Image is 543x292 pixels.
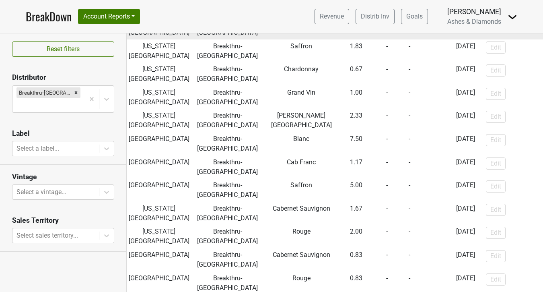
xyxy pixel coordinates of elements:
h3: Vintage [12,173,114,181]
td: - [401,178,419,202]
button: Account Reports [78,9,140,24]
td: - [419,132,448,155]
td: Breakthru-[GEOGRAPHIC_DATA] [191,202,264,225]
td: - [373,132,401,155]
td: - [401,225,419,249]
td: - [373,109,401,133]
h3: Distributor [12,73,114,82]
span: Ashes & Diamonds [447,18,501,25]
td: - [373,202,401,225]
td: - [373,39,401,63]
td: [DATE] [448,155,484,179]
td: - [401,86,419,109]
button: Edit [486,180,506,193]
td: [GEOGRAPHIC_DATA] [127,132,191,155]
td: - [419,109,448,133]
td: 2.00 [339,225,374,249]
td: 5.00 [339,178,374,202]
td: - [401,39,419,63]
span: Cab Franc [287,158,316,166]
td: - [373,248,401,271]
span: [PERSON_NAME][GEOGRAPHIC_DATA] [271,112,332,129]
td: [DATE] [448,132,484,155]
span: Cabernet Sauvignon [273,205,330,212]
td: - [419,39,448,63]
td: [GEOGRAPHIC_DATA] [127,155,191,179]
h3: Label [12,129,114,138]
a: BreakDown [26,8,72,25]
button: Edit [486,111,506,123]
td: Breakthru-[GEOGRAPHIC_DATA] [191,248,264,271]
span: Grand Vin [287,89,315,96]
td: - [419,62,448,86]
td: 1.00 [339,86,374,109]
td: - [401,248,419,271]
button: Edit [486,64,506,77]
td: 1.83 [339,39,374,63]
td: - [419,178,448,202]
td: - [419,86,448,109]
a: Revenue [315,9,349,24]
td: - [373,225,401,249]
span: Blanc [293,135,309,143]
button: Edit [486,250,506,262]
td: [US_STATE][GEOGRAPHIC_DATA] [127,225,191,249]
img: Dropdown Menu [508,12,517,22]
td: [GEOGRAPHIC_DATA] [127,178,191,202]
td: [DATE] [448,62,484,86]
button: Edit [486,41,506,54]
td: 0.83 [339,248,374,271]
td: Breakthru-[GEOGRAPHIC_DATA] [191,86,264,109]
td: Breakthru-[GEOGRAPHIC_DATA] [191,132,264,155]
td: Breakthru-[GEOGRAPHIC_DATA] [191,62,264,86]
span: Rouge [292,228,311,235]
td: [DATE] [448,202,484,225]
span: Cabernet Sauvignon [273,251,330,259]
td: [US_STATE][GEOGRAPHIC_DATA] [127,39,191,63]
td: 1.17 [339,155,374,179]
span: Rouge [292,274,311,282]
td: - [401,155,419,179]
td: 0.67 [339,62,374,86]
td: - [373,155,401,179]
span: Saffron [290,42,312,50]
td: 7.50 [339,132,374,155]
button: Reset filters [12,41,114,57]
div: Remove Breakthru-MO [72,87,80,98]
td: [DATE] [448,109,484,133]
td: Breakthru-[GEOGRAPHIC_DATA] [191,39,264,63]
td: Breakthru-[GEOGRAPHIC_DATA] [191,178,264,202]
td: [US_STATE][GEOGRAPHIC_DATA] [127,202,191,225]
td: [DATE] [448,86,484,109]
div: Breakthru-[GEOGRAPHIC_DATA] [16,87,72,98]
td: - [401,202,419,225]
button: Edit [486,227,506,239]
span: Saffron [290,181,312,189]
button: Edit [486,88,506,100]
td: [US_STATE][GEOGRAPHIC_DATA] [127,86,191,109]
td: [US_STATE][GEOGRAPHIC_DATA] [127,62,191,86]
td: - [401,132,419,155]
td: Breakthru-[GEOGRAPHIC_DATA] [191,109,264,133]
td: [GEOGRAPHIC_DATA] [127,248,191,271]
td: - [419,155,448,179]
td: - [373,62,401,86]
td: - [401,62,419,86]
td: Breakthru-[GEOGRAPHIC_DATA] [191,155,264,179]
button: Edit [486,134,506,146]
td: [DATE] [448,178,484,202]
td: [DATE] [448,225,484,249]
a: Distrib Inv [356,9,395,24]
button: Edit [486,273,506,286]
td: Breakthru-[GEOGRAPHIC_DATA] [191,225,264,249]
td: - [401,109,419,133]
td: 1.67 [339,202,374,225]
div: [PERSON_NAME] [447,6,501,17]
td: - [419,248,448,271]
span: Chardonnay [284,65,319,73]
td: [US_STATE][GEOGRAPHIC_DATA] [127,109,191,133]
h3: Sales Territory [12,216,114,225]
a: Goals [401,9,428,24]
td: [DATE] [448,248,484,271]
td: 2.33 [339,109,374,133]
